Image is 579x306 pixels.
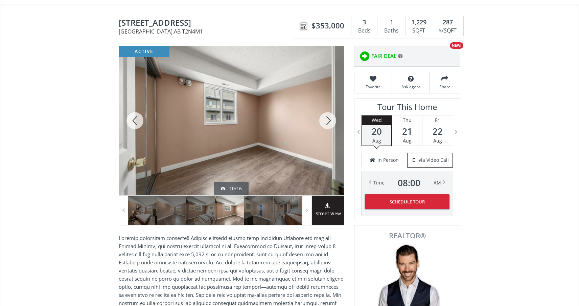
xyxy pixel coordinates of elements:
span: Ask agent [395,84,426,90]
div: 1 [381,18,402,27]
span: Share [433,84,457,90]
div: SQFT [409,26,429,36]
span: Aug [372,137,381,144]
div: Baths [381,26,402,36]
div: Thu [392,115,422,125]
span: Aug [433,137,442,144]
span: 21 [392,127,422,136]
span: 1,229 [411,18,426,27]
button: Schedule Tour [365,194,449,209]
span: REALTOR® [362,232,453,239]
span: 22 [422,127,453,136]
span: Aug [403,137,412,144]
span: FAIR DEAL [371,52,396,60]
img: rating icon [358,49,371,63]
span: 1540 29 Street NW #807 [119,18,296,29]
span: [GEOGRAPHIC_DATA] , AB T2N4M1 [119,29,296,34]
div: Wed [362,115,391,125]
span: Street View [312,210,344,218]
span: 20 [362,127,391,136]
div: 1540 29 Street NW #807 Calgary, AB T2N4M1 - Photo 10 of 16 [119,46,344,195]
h3: Tour This Home [361,102,453,115]
div: active [119,46,169,57]
div: Beds [355,26,374,36]
div: 3 [355,18,374,27]
div: NEW! [450,42,463,49]
div: Time AM [373,178,441,188]
div: Fri [422,115,453,125]
div: 10/16 [221,185,242,192]
div: $/SQFT [436,26,460,36]
span: 08 : 00 [398,178,420,188]
div: 287 [436,18,460,27]
span: via Video Call [419,157,449,163]
span: Favorite [358,84,388,90]
span: $353,000 [311,20,344,31]
span: in Person [377,157,399,163]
